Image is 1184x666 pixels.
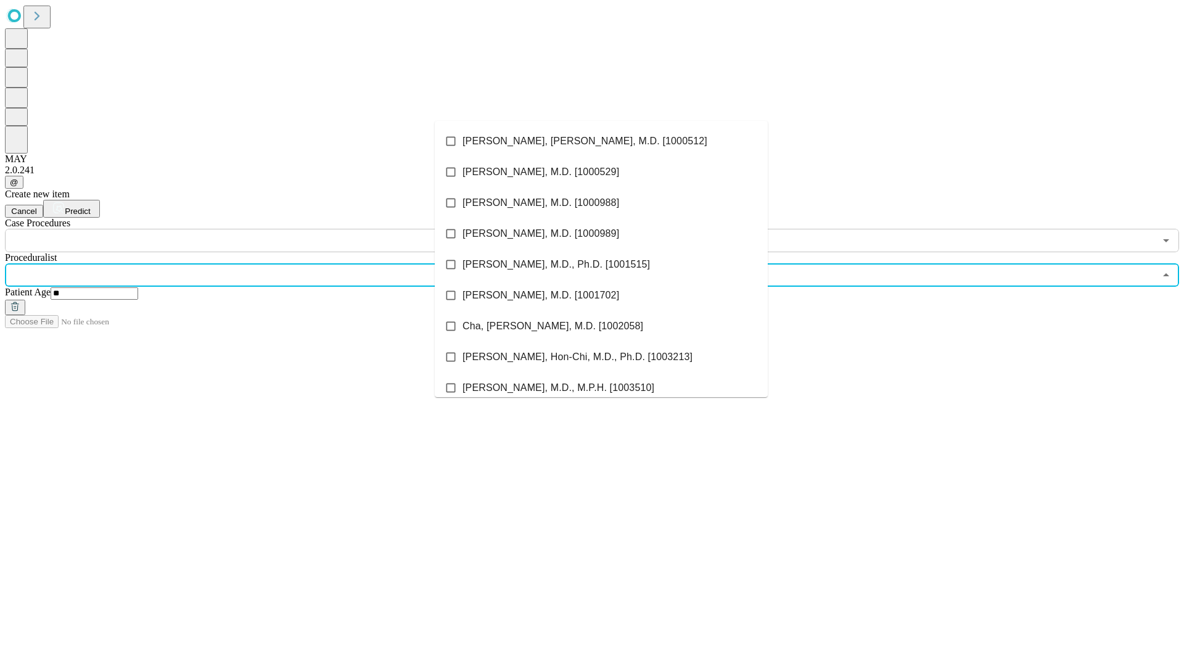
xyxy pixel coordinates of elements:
[10,178,18,187] span: @
[43,200,100,218] button: Predict
[1157,266,1175,284] button: Close
[462,350,693,364] span: [PERSON_NAME], Hon-Chi, M.D., Ph.D. [1003213]
[5,189,70,199] span: Create new item
[462,288,619,303] span: [PERSON_NAME], M.D. [1001702]
[462,134,707,149] span: [PERSON_NAME], [PERSON_NAME], M.D. [1000512]
[462,319,643,334] span: Cha, [PERSON_NAME], M.D. [1002058]
[462,257,650,272] span: [PERSON_NAME], M.D., Ph.D. [1001515]
[65,207,90,216] span: Predict
[5,252,57,263] span: Proceduralist
[462,380,654,395] span: [PERSON_NAME], M.D., M.P.H. [1003510]
[1157,232,1175,249] button: Open
[5,218,70,228] span: Scheduled Procedure
[5,154,1179,165] div: MAY
[5,176,23,189] button: @
[462,226,619,241] span: [PERSON_NAME], M.D. [1000989]
[11,207,37,216] span: Cancel
[5,165,1179,176] div: 2.0.241
[462,195,619,210] span: [PERSON_NAME], M.D. [1000988]
[5,287,51,297] span: Patient Age
[462,165,619,179] span: [PERSON_NAME], M.D. [1000529]
[5,205,43,218] button: Cancel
